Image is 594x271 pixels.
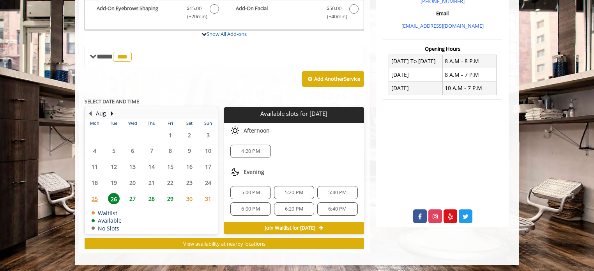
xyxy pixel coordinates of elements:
[180,191,198,207] td: Select day30
[207,30,247,37] a: Show All Add-ons
[142,191,161,207] td: Select day28
[183,12,206,21] span: (+20min )
[97,4,179,21] b: Add-On Eyebrows Shaping
[109,109,115,118] button: Next Month
[442,81,496,95] td: 10 A.M - 7 P.M
[314,75,360,82] b: Add Another Service
[328,190,346,196] span: 5:40 PM
[401,22,484,29] a: [EMAIL_ADDRESS][DOMAIN_NAME]
[108,193,120,204] span: 26
[227,110,361,117] p: Available slots for [DATE]
[265,225,315,231] span: Join Waitlist for [DATE]
[230,126,240,135] img: afternoon slots
[385,11,500,16] h3: Email
[180,119,198,127] th: Sat
[389,55,443,68] td: [DATE] To [DATE]
[142,119,161,127] th: Thu
[228,4,359,23] label: Add-On Facial
[241,190,260,196] span: 5:00 PM
[230,145,270,158] div: 4:20 PM
[161,191,180,207] td: Select day29
[285,206,303,212] span: 6:20 PM
[442,55,496,68] td: 8 A.M - 8 P.M
[146,193,157,204] span: 28
[274,186,314,199] div: 5:20 PM
[85,119,104,127] th: Mon
[274,202,314,216] div: 6:20 PM
[183,240,265,247] span: View availability at nearby locations
[87,109,93,118] button: Previous Month
[241,206,260,212] span: 6:00 PM
[85,238,364,250] button: View availability at nearby locations
[317,186,357,199] div: 5:40 PM
[322,12,345,21] span: (+40min )
[317,202,357,216] div: 6:40 PM
[92,210,122,216] td: Waitlist
[244,169,264,175] span: Evening
[241,148,260,154] span: 4:20 PM
[123,191,142,207] td: Select day27
[389,81,443,95] td: [DATE]
[230,167,240,177] img: evening slots
[123,119,142,127] th: Wed
[85,98,139,105] b: SELECT DATE AND TIME
[164,193,176,204] span: 29
[199,191,218,207] td: Select day31
[236,4,318,21] b: Add-On Facial
[92,218,122,223] td: Available
[328,206,346,212] span: 6:40 PM
[127,193,138,204] span: 27
[104,119,123,127] th: Tue
[202,193,214,204] span: 31
[104,191,123,207] td: Select day26
[442,68,496,81] td: 8 A.M - 7 P.M
[327,4,341,12] span: $50.00
[230,202,270,216] div: 6:00 PM
[389,68,443,81] td: [DATE]
[161,119,180,127] th: Fri
[285,190,303,196] span: 5:20 PM
[383,46,502,51] h3: Opening Hours
[184,193,195,204] span: 30
[230,186,270,199] div: 5:00 PM
[244,128,270,134] span: Afternoon
[199,119,218,127] th: Sun
[85,191,104,207] td: Select day25
[187,4,202,12] span: $15.00
[89,193,101,204] span: 25
[96,109,106,118] button: Aug
[92,225,122,231] td: No Slots
[89,4,220,23] label: Add-On Eyebrows Shaping
[302,71,364,87] button: Add AnotherService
